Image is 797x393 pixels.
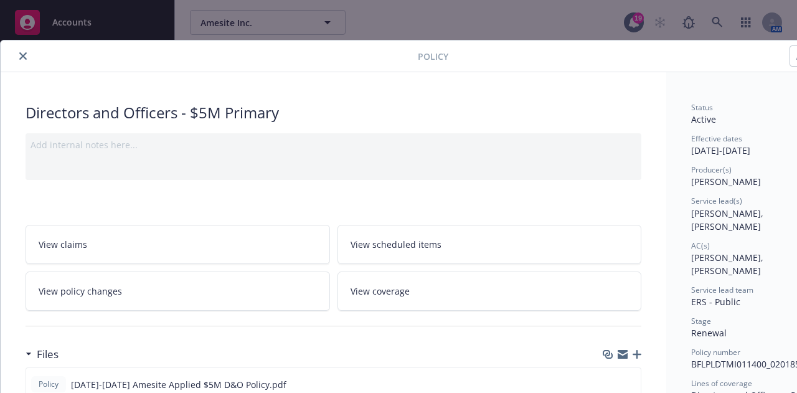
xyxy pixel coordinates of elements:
button: preview file [625,378,636,391]
span: [DATE]-[DATE] Amesite Applied $5M D&O Policy.pdf [71,378,286,391]
div: Add internal notes here... [31,138,636,151]
span: Service lead(s) [691,196,742,206]
span: Producer(s) [691,164,732,175]
span: Service lead team [691,285,753,295]
div: Directors and Officers - $5M Primary [26,102,641,123]
span: Stage [691,316,711,326]
span: Renewal [691,327,727,339]
a: View policy changes [26,272,330,311]
span: [PERSON_NAME] [691,176,761,187]
span: Effective dates [691,133,742,144]
h3: Files [37,346,59,362]
div: Files [26,346,59,362]
span: Policy [418,50,448,63]
span: ERS - Public [691,296,740,308]
span: Lines of coverage [691,378,752,389]
span: View claims [39,238,87,251]
button: close [16,49,31,64]
span: View coverage [351,285,410,298]
span: Active [691,113,716,125]
a: View coverage [337,272,642,311]
span: [PERSON_NAME], [PERSON_NAME] [691,252,766,277]
a: View claims [26,225,330,264]
span: Policy [36,379,61,390]
span: View scheduled items [351,238,441,251]
a: View scheduled items [337,225,642,264]
span: View policy changes [39,285,122,298]
span: [PERSON_NAME], [PERSON_NAME] [691,207,766,232]
span: Policy number [691,347,740,357]
button: download file [605,378,615,391]
span: AC(s) [691,240,710,251]
span: Status [691,102,713,113]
